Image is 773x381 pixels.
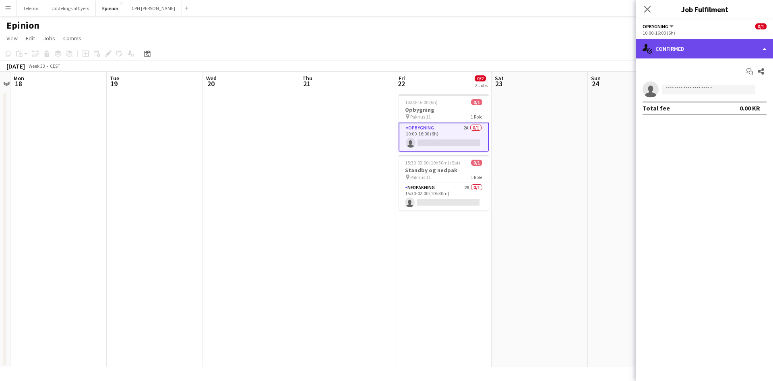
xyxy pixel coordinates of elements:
h3: Opbygning [399,106,489,113]
span: 1 Role [471,174,482,180]
span: Pakhus 11 [410,174,431,180]
span: 22 [397,79,405,88]
span: 19 [109,79,119,88]
span: 0/1 [755,23,767,29]
button: Telenor [17,0,45,16]
span: Sun [591,75,601,82]
button: CPH [PERSON_NAME] [125,0,182,16]
button: Opbygning [643,23,675,29]
span: Edit [26,35,35,42]
span: 21 [301,79,312,88]
span: 15:30-02:00 (10h30m) (Sat) [405,160,460,166]
span: Week 33 [27,63,47,69]
button: Uddelings af flyers [45,0,96,16]
span: 0/1 [471,99,482,105]
span: 1 Role [471,114,482,120]
span: Sat [495,75,504,82]
app-card-role: Opbygning2A0/110:00-16:00 (6h) [399,123,489,152]
span: Wed [206,75,217,82]
div: 2 Jobs [475,82,488,88]
span: 20 [205,79,217,88]
h3: Standby og nedpak [399,167,489,174]
button: Epinion [96,0,125,16]
h3: Job Fulfilment [636,4,773,15]
a: View [3,33,21,44]
span: Pakhus 11 [410,114,431,120]
span: Jobs [43,35,55,42]
span: Comms [63,35,81,42]
app-job-card: 15:30-02:00 (10h30m) (Sat)0/1Standby og nedpak Pakhus 111 RoleNedpakning2A0/115:30-02:00 (10h30m) [399,155,489,210]
span: Opbygning [643,23,668,29]
div: [DATE] [6,62,25,70]
div: 0.00 KR [740,104,760,112]
a: Jobs [40,33,58,44]
span: 0/2 [475,75,486,81]
h1: Epinion [6,19,39,31]
div: Confirmed [636,39,773,58]
div: CEST [50,63,60,69]
span: Mon [14,75,24,82]
span: Thu [302,75,312,82]
span: Fri [399,75,405,82]
span: Tue [110,75,119,82]
span: 23 [494,79,504,88]
app-job-card: 10:00-16:00 (6h)0/1Opbygning Pakhus 111 RoleOpbygning2A0/110:00-16:00 (6h) [399,94,489,152]
span: 0/1 [471,160,482,166]
a: Edit [23,33,38,44]
span: View [6,35,18,42]
div: 10:00-16:00 (6h) [643,30,767,36]
span: 24 [590,79,601,88]
div: Total fee [643,104,670,112]
span: 10:00-16:00 (6h) [405,99,438,105]
a: Comms [60,33,85,44]
span: 18 [12,79,24,88]
app-card-role: Nedpakning2A0/115:30-02:00 (10h30m) [399,183,489,210]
